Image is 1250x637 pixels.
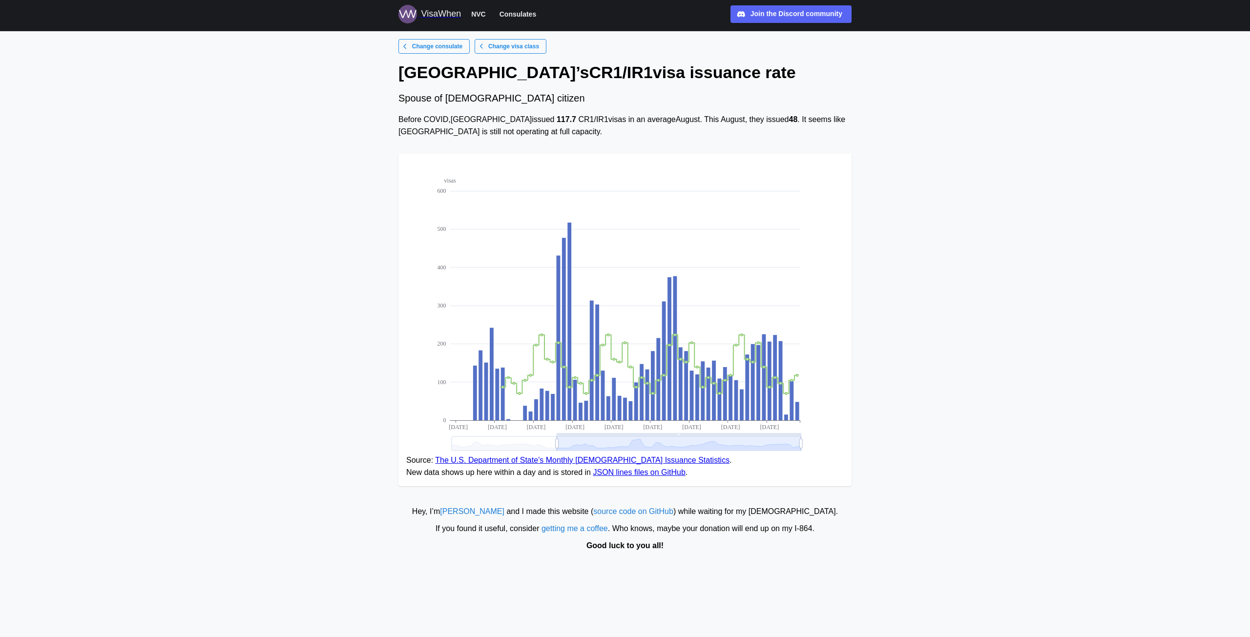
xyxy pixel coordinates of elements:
div: Join the Discord community [750,9,842,20]
text: [DATE] [449,424,468,431]
figcaption: Source: . New data shows up here within a day and is stored in . [406,454,844,479]
text: 200 [437,340,446,347]
a: JSON lines files on GitHub [593,468,685,476]
text: [DATE] [721,424,740,431]
a: The U.S. Department of State’s Monthly [DEMOGRAPHIC_DATA] Issuance Statistics [435,456,729,464]
text: 400 [437,264,446,270]
div: VisaWhen [421,7,461,21]
a: Change consulate [398,39,470,54]
div: Hey, I’m and I made this website ( ) while waiting for my [DEMOGRAPHIC_DATA]. [5,506,1245,518]
h1: [GEOGRAPHIC_DATA] ’s CR1/IR1 visa issuance rate [398,62,852,83]
button: Consulates [495,8,541,21]
strong: 48 [789,115,798,123]
a: source code on GitHub [593,507,673,515]
strong: 117.7 [557,115,576,123]
img: Logo for VisaWhen [398,5,417,23]
a: Join the Discord community [730,5,852,23]
text: [DATE] [527,424,546,431]
span: Change consulate [412,40,462,53]
text: 100 [437,378,446,385]
text: 300 [437,302,446,309]
text: 600 [437,187,446,194]
text: 0 [443,417,446,424]
text: [DATE] [565,424,584,431]
a: Change visa class [475,39,546,54]
span: Change visa class [488,40,539,53]
div: If you found it useful, consider . Who knows, maybe your donation will end up on my I‑864. [5,523,1245,535]
button: NVC [467,8,490,21]
text: 500 [437,226,446,232]
span: NVC [471,8,486,20]
div: Before COVID, [GEOGRAPHIC_DATA] issued CR1/IR1 visas in an average August . This August , they is... [398,114,852,138]
text: [DATE] [644,424,663,431]
div: Good luck to you all! [5,540,1245,552]
text: visas [444,177,456,184]
div: Spouse of [DEMOGRAPHIC_DATA] citizen [398,91,852,106]
text: [DATE] [488,424,507,431]
span: Consulates [500,8,536,20]
text: [DATE] [682,424,701,431]
text: [DATE] [604,424,624,431]
a: Logo for VisaWhen VisaWhen [398,5,461,23]
text: [DATE] [760,424,779,431]
a: [PERSON_NAME] [440,507,504,515]
a: getting me a coffee [542,524,608,533]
